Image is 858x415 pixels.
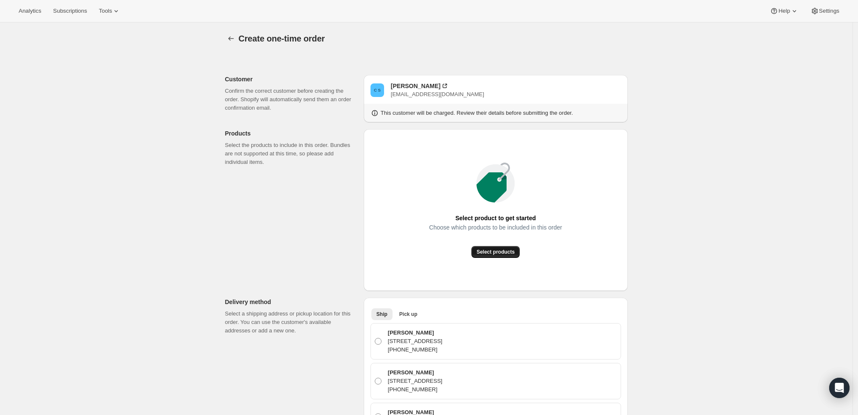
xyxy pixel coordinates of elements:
button: Subscriptions [48,5,92,17]
span: Select products [476,249,515,255]
p: [STREET_ADDRESS] [388,337,443,346]
div: [PERSON_NAME] [391,82,440,90]
button: Select products [471,246,520,258]
span: Analytics [19,8,41,14]
p: Customer [225,75,357,83]
button: Tools [94,5,125,17]
p: [PERSON_NAME] [388,329,443,337]
p: Select a shipping address or pickup location for this order. You can use the customer's available... [225,310,357,335]
p: [PHONE_NUMBER] [388,385,443,394]
span: Ship [376,311,387,318]
p: [PHONE_NUMBER] [388,346,443,354]
button: Help [765,5,803,17]
p: This customer will be charged. Review their details before submitting the order. [381,109,573,117]
p: [PERSON_NAME] [388,368,443,377]
span: Help [778,8,790,14]
p: Confirm the correct customer before creating the order. Shopify will automatically send them an o... [225,87,357,112]
p: Products [225,129,357,138]
p: [STREET_ADDRESS] [388,377,443,385]
span: Create one-time order [239,34,325,43]
span: [EMAIL_ADDRESS][DOMAIN_NAME] [391,91,484,97]
p: Delivery method [225,298,357,306]
span: Settings [819,8,839,14]
span: Choose which products to be included in this order [429,221,562,233]
button: Settings [805,5,844,17]
span: Subscriptions [53,8,87,14]
div: Open Intercom Messenger [829,378,850,398]
span: Tools [99,8,112,14]
span: Pick up [399,311,418,318]
span: Chuck Stahl [370,83,384,97]
p: Select the products to include in this order. Bundles are not supported at this time, so please a... [225,141,357,166]
span: Select product to get started [455,212,536,224]
button: Analytics [14,5,46,17]
text: C S [374,88,381,92]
